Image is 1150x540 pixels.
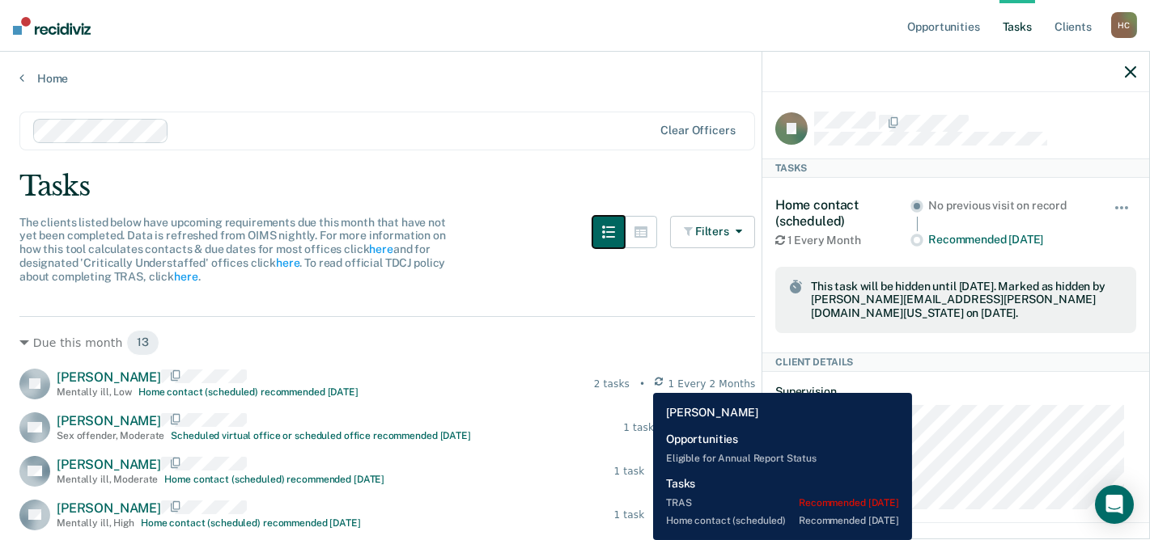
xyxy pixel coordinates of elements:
[369,243,393,255] a: here
[613,508,644,522] div: 1 task
[670,216,756,248] button: Filters
[19,330,755,356] div: Due this month
[654,508,660,522] div: •
[57,369,161,385] span: [PERSON_NAME]
[594,377,630,391] div: 2 tasks
[57,517,134,529] div: Mentally ill , High
[660,124,735,137] div: Clear officers
[664,420,669,435] div: •
[683,508,756,522] span: 1 Every Month
[19,170,1131,203] div: Tasks
[668,377,756,391] span: 1 Every 2 Months
[623,420,654,435] div: 1 task
[928,233,1091,247] div: Recommended [DATE]
[613,464,644,479] div: 1 task
[57,386,132,398] div: Mentally ill , Low
[164,474,384,485] div: Home contact (scheduled) recommended [DATE]
[138,386,359,398] div: Home contact (scheduled) recommended [DATE]
[126,330,159,356] span: 13
[775,197,910,228] div: Home contact (scheduled)
[762,352,1149,372] div: Client Details
[57,500,161,516] span: [PERSON_NAME]
[57,457,161,472] span: [PERSON_NAME]
[775,385,1136,399] dt: Supervision
[762,158,1149,178] div: Tasks
[1111,12,1137,38] div: H C
[19,71,1131,86] a: Home
[13,17,91,35] img: Recidiviz
[811,280,1123,320] span: This task will be hidden until [DATE]. Marked as hidden by [PERSON_NAME][EMAIL_ADDRESS][PERSON_NA...
[683,464,756,479] span: 1 Every Month
[276,256,299,269] a: here
[1095,485,1134,524] div: Open Intercom Messenger
[19,216,446,283] span: The clients listed below have upcoming requirements due this month that have not yet been complet...
[171,430,470,441] div: Scheduled virtual office or scheduled office recommended [DATE]
[57,413,161,428] span: [PERSON_NAME]
[654,464,660,479] div: •
[141,517,361,529] div: Home contact (scheduled) recommended [DATE]
[57,430,164,441] div: Sex offender , Moderate
[174,270,197,283] a: here
[57,474,158,485] div: Mentally ill , Moderate
[928,199,1091,213] div: No previous visit on record
[775,234,910,247] div: 1 Every Month
[693,420,756,435] span: Every Month
[639,377,645,391] div: •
